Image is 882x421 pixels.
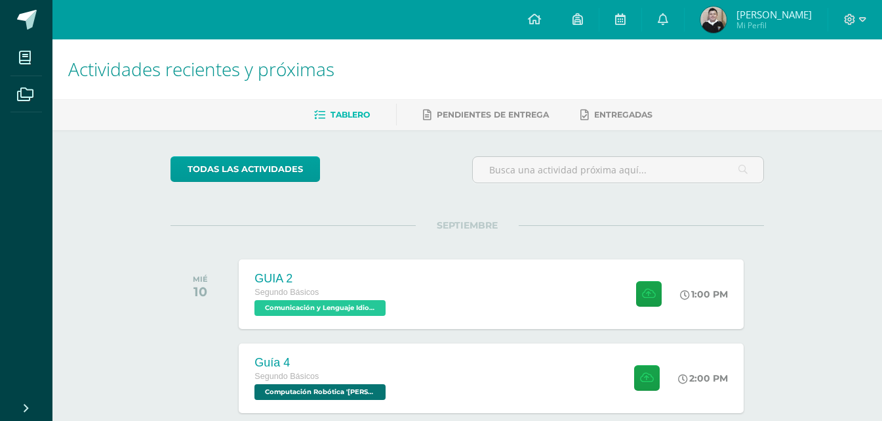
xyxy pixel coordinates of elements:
div: Guía 4 [254,356,389,370]
span: Entregadas [594,110,652,120]
a: Tablero [314,104,370,125]
span: Actividades recientes y próximas [68,56,334,81]
div: 2:00 PM [678,372,728,384]
a: Entregadas [580,104,652,125]
span: Comunicación y Lenguaje Idioma Extranjero 'Newton' [254,300,386,316]
span: Segundo Básicos [254,372,319,381]
span: Segundo Básicos [254,288,319,297]
a: Pendientes de entrega [423,104,549,125]
span: Mi Perfil [736,20,812,31]
span: [PERSON_NAME] [736,8,812,21]
a: todas las Actividades [170,156,320,182]
span: Computación Robótica 'Newton' [254,384,386,400]
div: 1:00 PM [680,288,728,300]
span: Tablero [331,110,370,120]
div: MIÉ [193,275,208,284]
input: Busca una actividad próxima aquí... [473,157,763,183]
span: Pendientes de entrega [437,110,549,120]
div: 10 [193,284,208,299]
img: 72b68dd699ea6cd059df20dfb4d2c7d8.png [700,7,727,33]
div: GUIA 2 [254,272,389,286]
span: SEPTIEMBRE [416,219,519,231]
